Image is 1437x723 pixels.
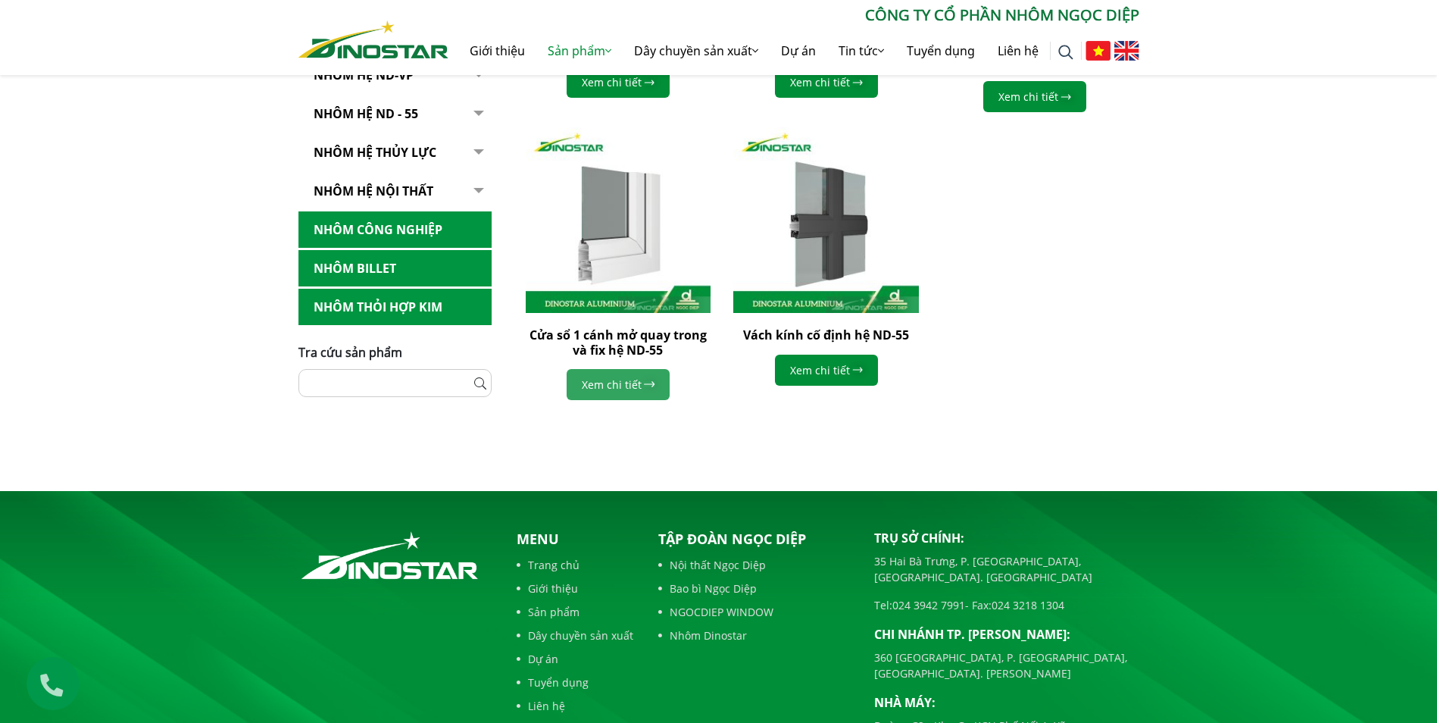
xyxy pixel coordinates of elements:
a: Nhôm hệ nội thất [298,173,492,210]
a: Nội thất Ngọc Diệp [658,557,851,573]
a: NHÔM HỆ ND - 55 [298,95,492,133]
a: Xem chi tiết [775,67,878,98]
a: Dự án [770,27,827,75]
img: Tiếng Việt [1086,41,1111,61]
a: NGOCDIEP WINDOW [658,604,851,620]
img: Nhôm Dinostar [298,20,448,58]
a: Trang chủ [517,557,633,573]
a: Xem chi tiết [567,369,670,400]
a: Giới thiệu [517,581,633,596]
img: search [1058,45,1073,60]
a: Nhôm Dinostar [658,628,851,643]
p: CÔNG TY CỔ PHẦN NHÔM NGỌC DIỆP [448,4,1139,27]
a: Dây chuyền sản xuất [517,628,633,643]
img: Vách kính cố định hệ ND-55 [733,127,919,313]
span: Tra cứu sản phẩm [298,344,402,361]
a: Xem chi tiết [567,67,670,98]
a: Nhôm Hệ ND-VP [298,57,492,94]
a: Dây chuyền sản xuất [623,27,770,75]
a: Nhôm hệ thủy lực [298,134,492,171]
img: logo_footer [298,529,481,582]
img: Cửa sổ 1 cánh mở quay trong và fix hệ ND-55 [526,127,711,313]
a: Vách kính cố định hệ ND-55 [743,327,909,343]
a: Sản phẩm [536,27,623,75]
p: Trụ sở chính: [874,529,1139,547]
p: Tập đoàn Ngọc Diệp [658,529,851,549]
a: 024 3218 1304 [992,598,1064,612]
p: Tel: - Fax: [874,597,1139,613]
a: Liên hệ [517,698,633,714]
a: Cửa sổ 1 cánh mở quay trong và fix hệ ND-55 [530,327,707,358]
a: Sản phẩm [517,604,633,620]
a: Nhôm Billet [298,250,492,287]
a: Tuyển dụng [517,674,633,690]
p: Menu [517,529,633,549]
a: Giới thiệu [458,27,536,75]
a: 024 3942 7991 [892,598,965,612]
a: Xem chi tiết [983,81,1086,112]
p: Nhà máy: [874,693,1139,712]
a: Nhôm Công nghiệp [298,211,492,249]
p: 360 [GEOGRAPHIC_DATA], P. [GEOGRAPHIC_DATA], [GEOGRAPHIC_DATA]. [PERSON_NAME] [874,649,1139,681]
a: Xem chi tiết [775,355,878,386]
img: English [1114,41,1139,61]
p: 35 Hai Bà Trưng, P. [GEOGRAPHIC_DATA], [GEOGRAPHIC_DATA]. [GEOGRAPHIC_DATA] [874,553,1139,585]
a: Nhôm Thỏi hợp kim [298,289,492,326]
a: Dự án [517,651,633,667]
a: Bao bì Ngọc Diệp [658,581,851,596]
a: Tuyển dụng [895,27,986,75]
a: Tin tức [827,27,895,75]
p: Chi nhánh TP. [PERSON_NAME]: [874,625,1139,643]
a: Liên hệ [986,27,1050,75]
